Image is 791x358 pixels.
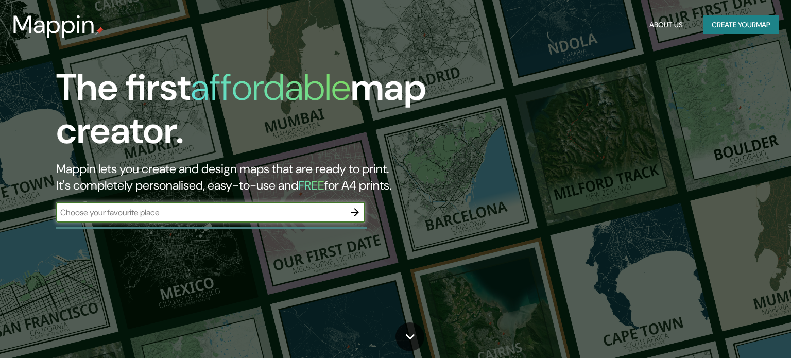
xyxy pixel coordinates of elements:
h3: Mappin [12,10,95,39]
img: mappin-pin [95,27,104,35]
button: Create yourmap [703,15,779,35]
h1: affordable [191,63,351,111]
h5: FREE [298,177,324,193]
h1: The first map creator. [56,66,452,161]
h2: Mappin lets you create and design maps that are ready to print. It's completely personalised, eas... [56,161,452,194]
input: Choose your favourite place [56,207,345,218]
button: About Us [645,15,687,35]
